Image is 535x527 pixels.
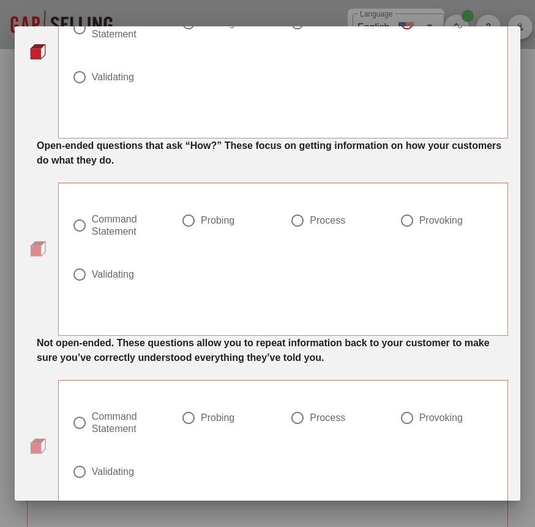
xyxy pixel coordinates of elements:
[419,412,463,424] div: Provoking
[30,44,46,59] img: question-bullet-actve.png
[310,412,345,424] div: Process
[92,466,134,478] div: Validating
[201,214,234,227] div: Probing
[92,213,157,238] div: Command Statement
[30,241,46,257] img: question-bullet.png
[30,438,46,454] img: question-bullet.png
[37,140,501,165] strong: Open-ended questions that ask “How?” These focus on getting information on how your customers do ...
[37,338,490,363] strong: Not open-ended. These questions allow you to repeat information back to your customer to make sur...
[201,412,234,424] div: Probing
[92,71,134,83] div: Validating
[92,268,134,281] div: Validating
[419,214,463,227] div: Provoking
[92,16,157,40] div: Command Statement
[92,411,157,435] div: Command Statement
[310,214,345,227] div: Process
